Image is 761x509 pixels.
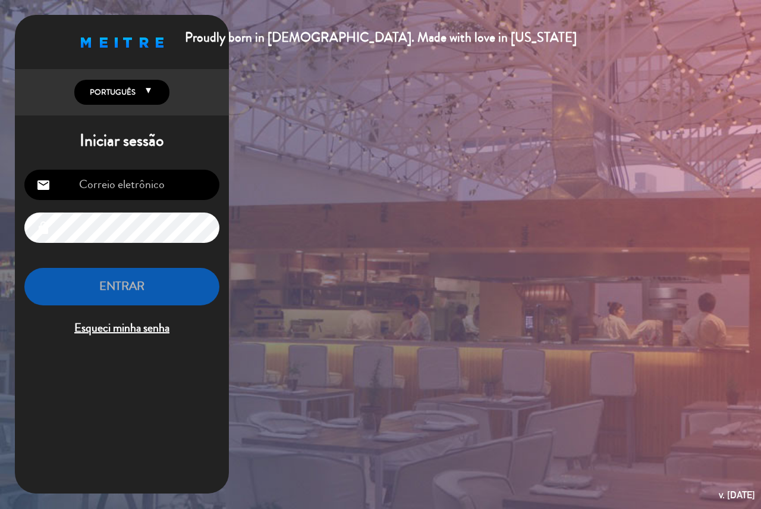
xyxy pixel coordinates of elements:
i: lock [36,221,51,235]
i: email [36,178,51,192]
h1: Iniciar sessão [15,131,229,151]
span: Português [87,86,136,98]
span: Esqueci minha senha [24,318,219,338]
button: ENTRAR [24,268,219,305]
input: Correio eletrônico [24,170,219,200]
div: v. [DATE] [719,487,755,503]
